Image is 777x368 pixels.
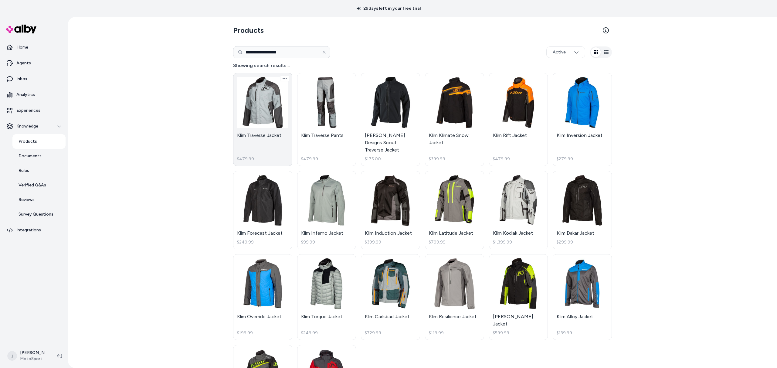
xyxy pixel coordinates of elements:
[297,73,356,166] a: Klim Traverse PantsKlim Traverse Pants$479.99
[361,73,420,166] a: Troy Lee Designs Scout Traverse Jacket[PERSON_NAME] Designs Scout Traverse Jacket$175.00
[2,119,66,134] button: Knowledge
[12,193,66,207] a: Reviews
[489,73,548,166] a: Klim Rift JacketKlim Rift Jacket$479.99
[297,254,356,340] a: Klim Torque JacketKlim Torque Jacket$249.99
[425,254,484,340] a: Klim Resilience JacketKlim Resilience Jacket$119.99
[233,254,292,340] a: Klim Override JacketKlim Override Jacket$199.99
[12,163,66,178] a: Rules
[20,350,47,356] p: [PERSON_NAME]
[4,346,52,366] button: j[PERSON_NAME]MotoSport
[2,72,66,86] a: Inbox
[19,211,53,217] p: Survey Questions
[12,178,66,193] a: Verified Q&As
[489,171,548,250] a: Klim Kodiak JacketKlim Kodiak Jacket$1,399.99
[16,92,35,98] p: Analytics
[16,107,40,114] p: Experiences
[16,123,38,129] p: Knowledge
[6,25,36,33] img: alby Logo
[12,134,66,149] a: Products
[361,254,420,340] a: Klim Carlsbad JacketKlim Carlsbad Jacket$729.99
[19,153,42,159] p: Documents
[297,171,356,250] a: Klim Inferno JacketKlim Inferno Jacket$99.99
[553,73,612,166] a: Klim Inversion JacketKlim Inversion Jacket$279.99
[16,227,41,233] p: Integrations
[553,254,612,340] a: Klim Alloy JacketKlim Alloy Jacket$139.99
[7,351,17,361] span: j
[16,44,28,50] p: Home
[19,168,29,174] p: Rules
[20,356,47,362] span: MotoSport
[2,56,66,70] a: Agents
[233,26,264,35] h2: Products
[233,62,612,69] h4: Showing search results...
[19,138,37,145] p: Products
[2,40,66,55] a: Home
[425,171,484,250] a: Klim Latitude JacketKlim Latitude Jacket$799.99
[353,5,424,12] p: 29 days left in your free trial
[361,171,420,250] a: Klim Induction JacketKlim Induction Jacket$399.99
[233,171,292,250] a: Klim Forecast JacketKlim Forecast Jacket$249.99
[546,46,585,58] button: Active
[19,182,46,188] p: Verified Q&As
[2,87,66,102] a: Analytics
[16,60,31,66] p: Agents
[425,73,484,166] a: Klim Klimate Snow JacketKlim Klimate Snow Jacket$399.99
[233,73,292,166] a: Klim Traverse JacketKlim Traverse Jacket$479.99
[12,149,66,163] a: Documents
[19,197,35,203] p: Reviews
[2,223,66,237] a: Integrations
[489,254,548,340] a: Klim Valdez Jacket[PERSON_NAME] Jacket$599.99
[12,207,66,222] a: Survey Questions
[2,103,66,118] a: Experiences
[16,76,27,82] p: Inbox
[553,171,612,250] a: Klim Dakar JacketKlim Dakar Jacket$299.99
